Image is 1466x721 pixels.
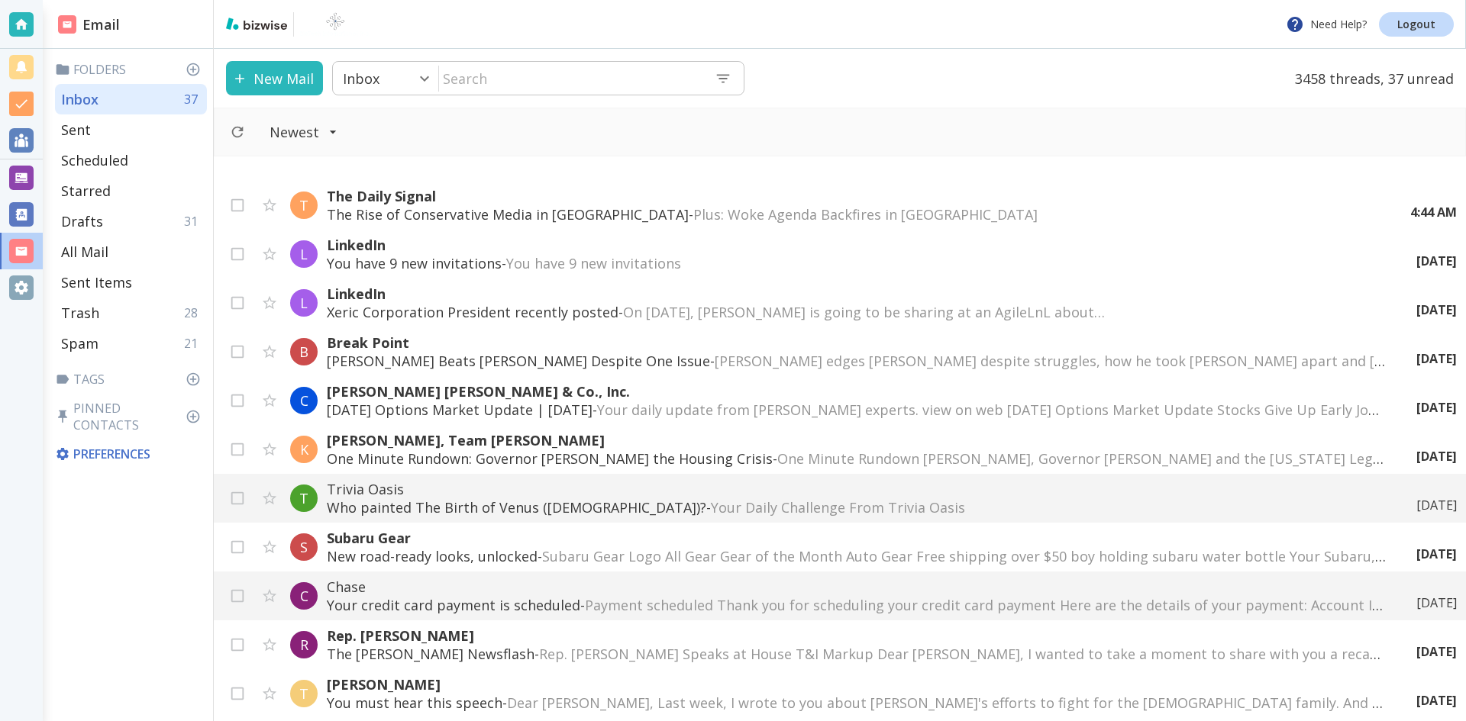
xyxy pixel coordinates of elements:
[55,61,207,78] p: Folders
[623,303,1338,321] span: On [DATE], [PERSON_NAME] is going to be sharing at an AgileLnL about… ͏ ͏ ͏ ͏ ͏ ͏ ͏ ͏ ͏ ͏ ͏ ͏ ͏ ͏...
[1416,546,1457,562] p: [DATE]
[55,267,207,298] div: Sent Items
[327,645,1386,663] p: The [PERSON_NAME] Newsflash -
[300,440,308,459] p: K
[1416,399,1457,416] p: [DATE]
[184,213,204,230] p: 31
[1286,15,1367,34] p: Need Help?
[327,675,1386,694] p: [PERSON_NAME]
[61,304,99,322] p: Trash
[300,636,308,654] p: R
[327,596,1386,614] p: Your credit card payment is scheduled -
[226,61,323,95] button: New Mail
[327,236,1386,254] p: LinkedIn
[55,114,207,145] div: Sent
[61,90,98,108] p: Inbox
[300,538,308,556] p: S
[55,328,207,359] div: Spam21
[184,304,204,321] p: 28
[327,254,1386,272] p: You have 9 new invitations -
[327,626,1386,645] p: Rep. [PERSON_NAME]
[327,187,1380,205] p: The Daily Signal
[327,529,1386,547] p: Subaru Gear
[711,498,1274,517] span: Your Daily Challenge From Trivia Oasis ‌ ‌ ‌ ‌ ‌ ‌ ‌ ‌ ‌ ‌ ‌ ‌ ‌ ‌ ‌ ‌ ‌ ‌ ‌ ‌ ‌ ‌ ‌ ‌ ‌ ‌ ‌ ‌ ‌ ...
[327,382,1386,401] p: [PERSON_NAME] [PERSON_NAME] & Co., Inc.
[184,91,204,108] p: 37
[1416,497,1457,513] p: [DATE]
[55,84,207,114] div: Inbox37
[61,273,132,291] p: Sent Items
[61,334,98,352] p: Spam
[300,391,308,410] p: C
[327,578,1386,596] p: Chase
[300,245,308,263] p: L
[55,371,207,388] p: Tags
[224,118,251,146] button: Refresh
[327,205,1380,224] p: The Rise of Conservative Media in [GEOGRAPHIC_DATA] -
[327,352,1386,370] p: [PERSON_NAME] Beats [PERSON_NAME] Despite One Issue -
[439,63,702,94] input: Search
[327,547,1386,565] p: New road-ready looks, unlocked -
[327,480,1386,498] p: Trivia Oasis
[55,237,207,267] div: All Mail
[226,18,287,30] img: bizwise
[1416,692,1457,709] p: [DATE]
[299,684,308,703] p: T
[58,15,76,34] img: DashboardSidebarEmail.svg
[299,343,308,361] p: B
[1416,594,1457,611] p: [DATE]
[61,121,91,139] p: Sent
[254,115,353,149] button: Filter
[55,206,207,237] div: Drafts31
[1416,350,1457,367] p: [DATE]
[693,205,1347,224] span: Plus: Woke Agenda Backfires in [GEOGRAPHIC_DATA] ‌ ‌ ‌ ‌ ‌ ‌ ‌ ‌ ‌ ‌ ‌ ‌ ‌ ‌ ‌ ‌ ‌ ‌ ‌ ‌ ‌ ‌ ‌ ‌ ...
[327,333,1386,352] p: Break Point
[1416,301,1457,318] p: [DATE]
[55,400,207,433] p: Pinned Contacts
[327,694,1386,712] p: You must hear this speech -
[327,431,1386,449] p: [PERSON_NAME], Team [PERSON_NAME]
[327,449,1386,468] p: One Minute Rundown: Governor [PERSON_NAME] the Housing Crisis -
[327,303,1386,321] p: Xeric Corporation President recently posted -
[1410,204,1457,220] p: 4:44 AM
[1416,253,1457,269] p: [DATE]
[299,196,308,214] p: T
[58,14,120,35] h2: Email
[52,439,207,468] div: Preferences
[61,212,103,230] p: Drafts
[1379,12,1454,37] a: Logout
[327,401,1386,419] p: [DATE] Options Market Update | [DATE] -
[300,294,308,312] p: L
[343,69,379,88] p: Inbox
[61,182,111,200] p: Starred
[55,175,207,206] div: Starred
[61,243,108,261] p: All Mail
[55,298,207,328] div: Trash28
[184,335,204,352] p: 21
[327,285,1386,303] p: LinkedIn
[327,498,1386,517] p: Who painted The Birth of Venus ([DEMOGRAPHIC_DATA])? -
[506,254,1013,272] span: You have 9 new invitations ͏ ͏ ͏ ͏ ͏ ͏ ͏ ͏ ͏ ͏ ͏ ͏ ͏ ͏ ͏ ͏ ͏ ͏ ͏ ͏ ͏ ͏ ͏ ͏ ͏ ͏ ͏ ͏ ͏ ͏ ͏ ͏ ͏ ͏ ͏ ...
[1397,19,1435,30] p: Logout
[300,12,370,37] img: BioTech International
[1286,61,1454,95] p: 3458 threads, 37 unread
[1416,448,1457,465] p: [DATE]
[55,446,204,462] p: Preferences
[55,145,207,175] div: Scheduled
[300,587,308,605] p: C
[61,151,128,169] p: Scheduled
[1416,643,1457,660] p: [DATE]
[299,489,308,507] p: T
